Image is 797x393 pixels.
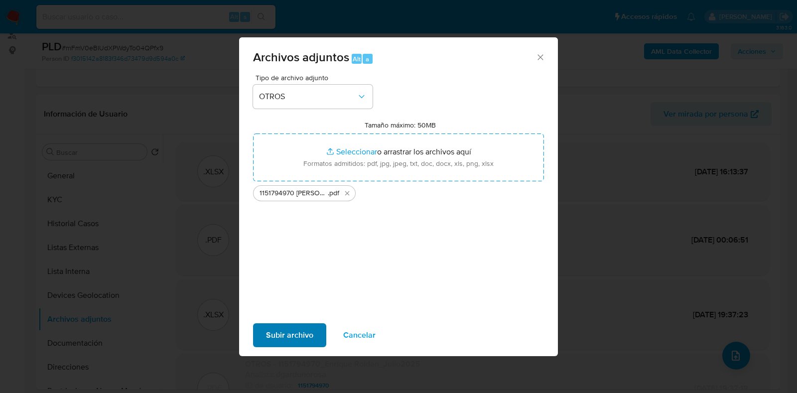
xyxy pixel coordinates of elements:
span: Tipo de archivo adjunto [256,74,375,81]
button: Cerrar [535,52,544,61]
span: Archivos adjuntos [253,48,349,66]
span: 1151794970 [PERSON_NAME] GUZMAN_SEP2025 [260,188,328,198]
span: Subir archivo [266,324,313,346]
span: .pdf [328,188,339,198]
button: OTROS [253,85,373,109]
span: Cancelar [343,324,376,346]
button: Eliminar 1151794970 ENRIQUE ANTONIO ROLDAN GUZMAN_SEP2025.pdf [341,187,353,199]
button: Cancelar [330,323,389,347]
span: OTROS [259,92,357,102]
span: Alt [353,54,361,64]
button: Subir archivo [253,323,326,347]
span: a [366,54,369,64]
ul: Archivos seleccionados [253,181,544,201]
label: Tamaño máximo: 50MB [365,121,436,130]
